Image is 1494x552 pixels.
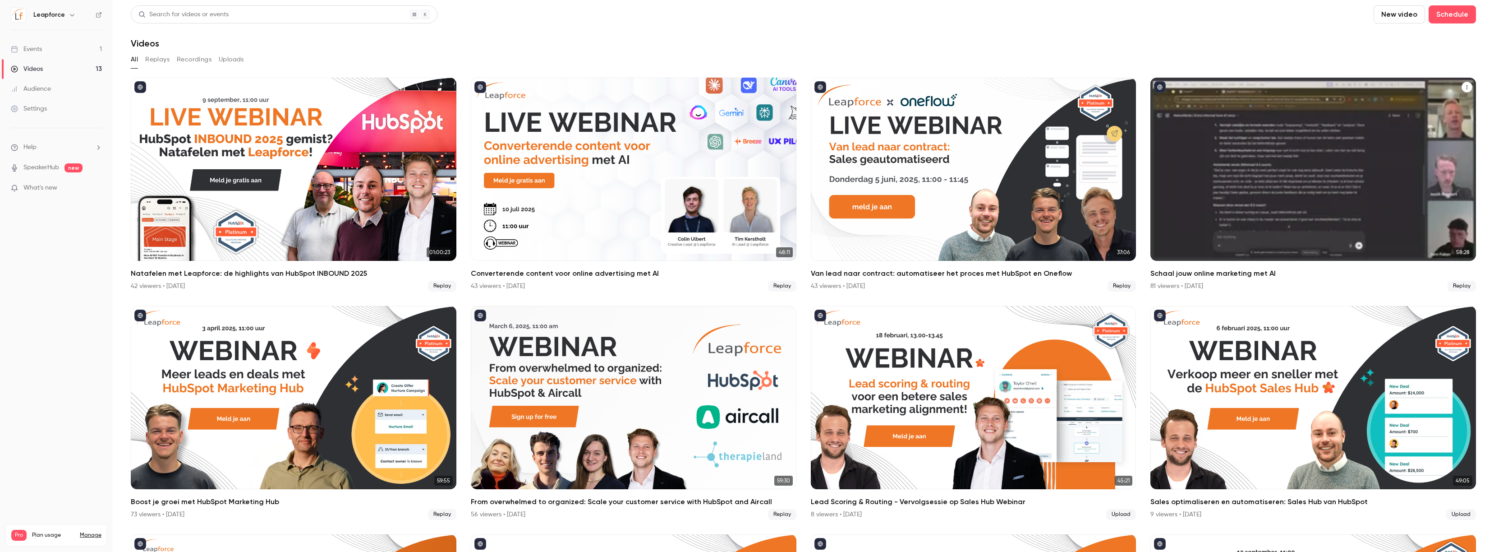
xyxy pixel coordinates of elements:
button: published [1154,81,1166,93]
div: Audience [11,84,51,93]
span: new [64,163,83,172]
button: Recordings [177,52,211,67]
span: 48:11 [776,247,793,257]
div: 42 viewers • [DATE] [131,282,185,291]
h2: From overwhelmed to organized: Scale your customer service with HubSpot and Aircall [471,496,796,507]
button: published [134,81,146,93]
h2: Natafelen met Leapforce: de highlights van HubSpot INBOUND 2025 [131,268,456,279]
span: 58:28 [1453,247,1472,257]
li: From overwhelmed to organized: Scale your customer service with HubSpot and Aircall [471,306,796,520]
span: 01:00:23 [427,247,453,257]
div: 43 viewers • [DATE] [811,282,865,291]
span: Replay [428,281,456,292]
li: Sales optimaliseren en automatiseren: Sales Hub van HubSpot [1150,306,1476,520]
button: published [134,538,146,550]
li: Boost je groei met HubSpot Marketing Hub [131,306,456,520]
li: Converterende content voor online advertising met AI [471,78,796,292]
span: 37:06 [1114,247,1132,257]
div: Videos [11,65,43,74]
span: Upload [1446,509,1476,520]
a: 45:21Lead Scoring & Routing - Vervolgsessie op Sales Hub Webinar8 viewers • [DATE]Upload [811,306,1136,520]
button: published [814,538,826,550]
span: Replay [768,509,796,520]
button: published [814,310,826,321]
div: 56 viewers • [DATE] [471,510,525,519]
button: published [474,81,486,93]
button: published [474,310,486,321]
span: 59:55 [434,476,453,486]
a: 37:06Van lead naar contract: automatiseer het proces met HubSpot en Oneflow43 viewers • [DATE]Replay [811,78,1136,292]
span: Upload [1106,509,1136,520]
div: Events [11,45,42,54]
div: 8 viewers • [DATE] [811,510,862,519]
li: help-dropdown-opener [11,143,102,152]
span: Replay [428,509,456,520]
li: Schaal jouw online marketing met AI [1150,78,1476,292]
button: All [131,52,138,67]
span: Replay [768,281,796,292]
span: Replay [1108,281,1136,292]
h2: Converterende content voor online advertising met AI [471,268,796,279]
div: Search for videos or events [138,10,229,19]
h2: Schaal jouw online marketing met AI [1150,268,1476,279]
li: Natafelen met Leapforce: de highlights van HubSpot INBOUND 2025 [131,78,456,292]
section: Videos [131,5,1476,547]
a: 48:11Converterende content voor online advertising met AI43 viewers • [DATE]Replay [471,78,796,292]
div: 9 viewers • [DATE] [1150,510,1201,519]
span: Replay [1448,281,1476,292]
a: 01:00:23Natafelen met Leapforce: de highlights van HubSpot INBOUND 202542 viewers • [DATE]Replay [131,78,456,292]
span: 59:30 [774,476,793,486]
div: 73 viewers • [DATE] [131,510,184,519]
a: 59:30From overwhelmed to organized: Scale your customer service with HubSpot and Aircall56 viewer... [471,306,796,520]
span: Pro [11,530,27,541]
div: 43 viewers • [DATE] [471,282,525,291]
button: published [474,538,486,550]
img: Leapforce [11,8,26,22]
button: published [1154,310,1166,321]
li: Lead Scoring & Routing - Vervolgsessie op Sales Hub Webinar [811,306,1136,520]
button: Replays [145,52,170,67]
span: Help [23,143,37,152]
button: Uploads [219,52,244,67]
h2: Lead Scoring & Routing - Vervolgsessie op Sales Hub Webinar [811,496,1136,507]
button: published [814,81,826,93]
button: New video [1374,5,1425,23]
a: Manage [80,532,101,539]
a: 58:28Schaal jouw online marketing met AI81 viewers • [DATE]Replay [1150,78,1476,292]
span: Plan usage [32,532,74,539]
h6: Leapforce [33,10,65,19]
div: 81 viewers • [DATE] [1150,282,1203,291]
a: SpeakerHub [23,163,59,172]
a: 49:05Sales optimaliseren en automatiseren: Sales Hub van HubSpot9 viewers • [DATE]Upload [1150,306,1476,520]
h2: Sales optimaliseren en automatiseren: Sales Hub van HubSpot [1150,496,1476,507]
h1: Videos [131,38,159,49]
a: 59:55Boost je groei met HubSpot Marketing Hub73 viewers • [DATE]Replay [131,306,456,520]
button: Schedule [1429,5,1476,23]
h2: Van lead naar contract: automatiseer het proces met HubSpot en Oneflow [811,268,1136,279]
button: published [1154,538,1166,550]
li: Van lead naar contract: automatiseer het proces met HubSpot en Oneflow [811,78,1136,292]
button: published [134,310,146,321]
div: Settings [11,104,47,113]
iframe: Noticeable Trigger [91,184,102,192]
h2: Boost je groei met HubSpot Marketing Hub [131,496,456,507]
span: 49:05 [1453,476,1472,486]
span: 45:21 [1115,476,1132,486]
span: What's new [23,183,57,193]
